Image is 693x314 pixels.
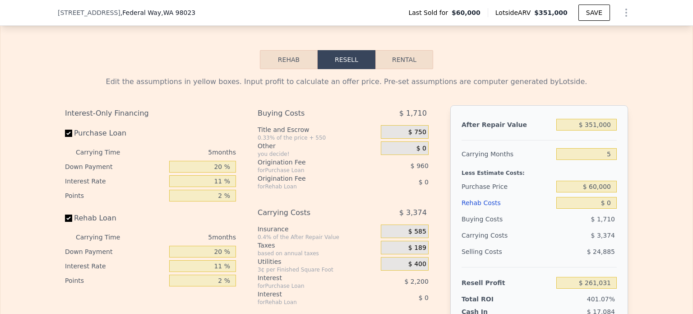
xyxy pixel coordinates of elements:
div: Edit the assumptions in yellow boxes. Input profit to calculate an offer price. Pre-set assumptio... [65,76,628,87]
button: Rental [375,50,433,69]
span: $ 2,200 [404,278,428,285]
div: for Rehab Loan [258,299,358,306]
div: Carrying Months [462,146,553,162]
div: Interest-Only Financing [65,105,236,122]
div: Interest [258,290,358,299]
input: Rehab Loan [65,215,72,222]
span: $ 0 [419,178,429,186]
div: Origination Fee [258,174,358,183]
button: Show Options [617,4,635,22]
div: Insurance [258,225,377,234]
div: Buying Costs [258,105,358,122]
button: Rehab [260,50,318,69]
div: Interest [258,273,358,282]
div: Less Estimate Costs: [462,162,617,178]
span: $ 3,374 [399,205,427,221]
div: Total ROI [462,295,518,304]
span: $ 189 [408,244,426,252]
span: $351,000 [534,9,568,16]
span: $ 1,710 [591,216,615,223]
div: 0.4% of the After Repair Value [258,234,377,241]
div: based on annual taxes [258,250,377,257]
span: $ 0 [416,145,426,153]
span: Last Sold for [408,8,452,17]
div: Resell Profit [462,275,553,291]
div: Other [258,141,377,150]
span: $60,000 [452,8,480,17]
span: , WA 98023 [161,9,195,16]
input: Purchase Loan [65,130,72,137]
div: Buying Costs [462,211,553,227]
div: for Purchase Loan [258,167,358,174]
label: Rehab Loan [65,210,166,226]
span: $ 585 [408,228,426,236]
div: Selling Costs [462,244,553,260]
div: Carrying Time [76,145,134,159]
label: Purchase Loan [65,125,166,141]
span: Lotside ARV [495,8,534,17]
span: $ 0 [419,294,429,301]
div: 5 months [138,145,236,159]
div: Interest Rate [65,174,166,188]
span: , Federal Way [120,8,195,17]
div: Carrying Time [76,230,134,244]
div: Taxes [258,241,377,250]
span: $ 960 [411,162,429,169]
div: 0.33% of the price + 550 [258,134,377,141]
span: $ 750 [408,128,426,136]
span: 401.07% [587,295,615,303]
div: Interest Rate [65,259,166,273]
span: $ 1,710 [399,105,427,122]
div: Origination Fee [258,158,358,167]
div: Down Payment [65,244,166,259]
div: for Purchase Loan [258,282,358,290]
div: Rehab Costs [462,195,553,211]
div: 3¢ per Finished Square Foot [258,266,377,273]
div: Points [65,273,166,288]
div: for Rehab Loan [258,183,358,190]
span: [STREET_ADDRESS] [58,8,120,17]
div: Utilities [258,257,377,266]
button: SAVE [578,5,610,21]
button: Resell [318,50,375,69]
div: Points [65,188,166,203]
div: Down Payment [65,159,166,174]
div: Purchase Price [462,178,553,195]
div: Title and Escrow [258,125,377,134]
div: Carrying Costs [258,205,358,221]
div: 5 months [138,230,236,244]
span: $ 3,374 [591,232,615,239]
div: After Repair Value [462,117,553,133]
div: Carrying Costs [462,227,518,244]
div: you decide! [258,150,377,158]
span: $ 400 [408,260,426,268]
span: $ 24,885 [587,248,615,255]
